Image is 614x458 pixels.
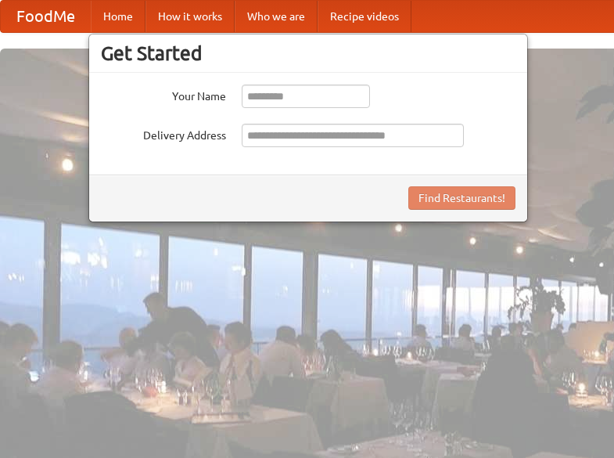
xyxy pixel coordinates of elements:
[408,186,515,210] button: Find Restaurants!
[145,1,235,32] a: How it works
[318,1,411,32] a: Recipe videos
[101,85,226,104] label: Your Name
[91,1,145,32] a: Home
[1,1,91,32] a: FoodMe
[101,41,515,65] h3: Get Started
[101,124,226,143] label: Delivery Address
[235,1,318,32] a: Who we are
